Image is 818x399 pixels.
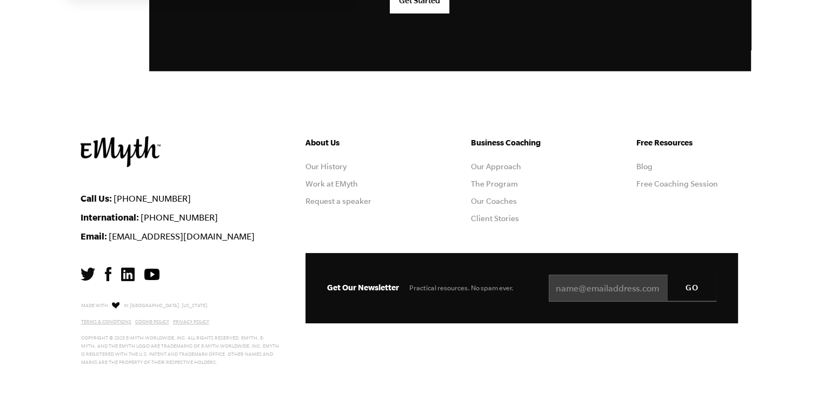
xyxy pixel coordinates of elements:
[81,193,112,203] strong: Call Us:
[81,231,107,241] strong: Email:
[135,319,169,324] a: Cookie Policy
[112,302,119,309] img: Love
[81,268,95,281] img: Twitter
[471,214,519,223] a: Client Stories
[636,179,718,188] a: Free Coaching Session
[327,283,399,292] span: Get Our Newsletter
[305,179,358,188] a: Work at EMyth
[81,136,161,167] img: EMyth
[549,275,716,302] input: name@emailaddress.com
[636,162,653,171] a: Blog
[471,136,573,149] h5: Business Coaching
[141,212,218,222] a: [PHONE_NUMBER]
[764,347,818,399] iframe: Chat Widget
[305,197,371,205] a: Request a speaker
[81,212,139,222] strong: International:
[81,319,131,324] a: Terms & Conditions
[173,319,209,324] a: Privacy Policy
[471,162,521,171] a: Our Approach
[121,268,135,281] img: LinkedIn
[305,162,347,171] a: Our History
[305,136,407,149] h5: About Us
[144,269,159,280] img: YouTube
[114,194,191,203] a: [PHONE_NUMBER]
[471,197,517,205] a: Our Coaches
[81,300,280,367] p: Made with in [GEOGRAPHIC_DATA], [US_STATE]. Copyright © 2025 E-Myth Worldwide, Inc. All rights re...
[109,231,255,241] a: [EMAIL_ADDRESS][DOMAIN_NAME]
[636,136,738,149] h5: Free Resources
[105,267,111,281] img: Facebook
[409,284,514,292] span: Practical resources. No spam ever.
[471,179,518,188] a: The Program
[668,275,716,301] input: GO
